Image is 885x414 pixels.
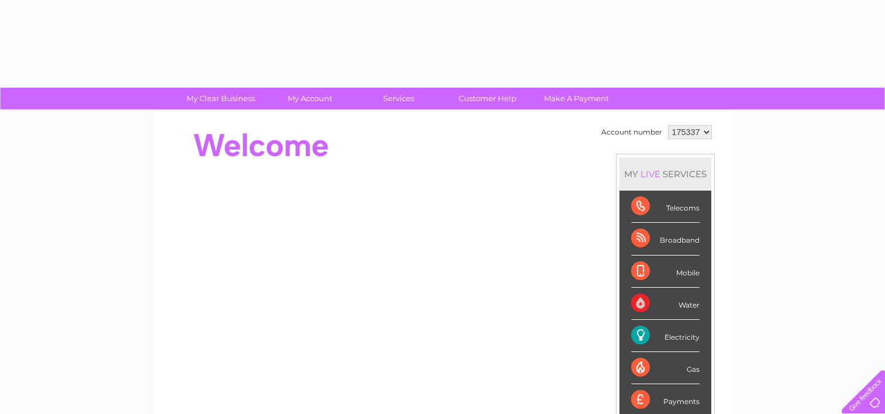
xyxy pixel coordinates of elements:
[261,88,358,109] a: My Account
[528,88,625,109] a: Make A Payment
[631,256,700,288] div: Mobile
[598,122,665,142] td: Account number
[631,223,700,255] div: Broadband
[350,88,447,109] a: Services
[631,288,700,320] div: Water
[631,320,700,352] div: Electricity
[631,191,700,223] div: Telecoms
[439,88,536,109] a: Customer Help
[173,88,269,109] a: My Clear Business
[638,168,663,180] div: LIVE
[619,157,711,191] div: MY SERVICES
[631,352,700,384] div: Gas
